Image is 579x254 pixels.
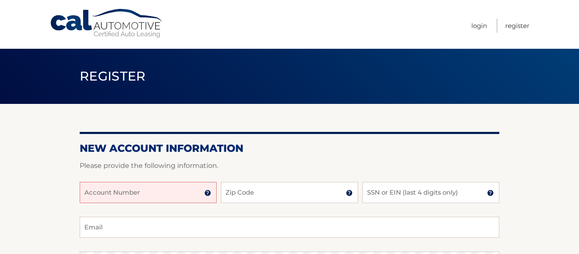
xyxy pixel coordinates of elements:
[346,190,353,196] img: tooltip.svg
[50,8,164,39] a: Cal Automotive
[80,160,499,172] p: Please provide the following information.
[80,142,499,155] h2: New Account Information
[204,190,211,196] img: tooltip.svg
[487,190,494,196] img: tooltip.svg
[80,217,499,238] input: Email
[505,19,529,33] a: Register
[471,19,487,33] a: Login
[80,182,217,203] input: Account Number
[362,182,499,203] input: SSN or EIN (last 4 digits only)
[221,182,358,203] input: Zip Code
[80,68,146,84] span: Register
